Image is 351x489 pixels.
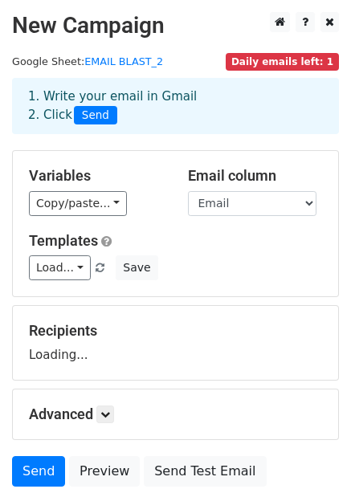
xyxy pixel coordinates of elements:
[29,255,91,280] a: Load...
[12,456,65,487] a: Send
[12,55,163,67] small: Google Sheet:
[29,322,322,340] h5: Recipients
[29,167,164,185] h5: Variables
[12,12,339,39] h2: New Campaign
[188,167,323,185] h5: Email column
[226,53,339,71] span: Daily emails left: 1
[144,456,266,487] a: Send Test Email
[226,55,339,67] a: Daily emails left: 1
[29,191,127,216] a: Copy/paste...
[16,88,335,124] div: 1. Write your email in Gmail 2. Click
[69,456,140,487] a: Preview
[84,55,163,67] a: EMAIL BLAST_2
[29,405,322,423] h5: Advanced
[29,322,322,364] div: Loading...
[116,255,157,280] button: Save
[74,106,117,125] span: Send
[29,232,98,249] a: Templates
